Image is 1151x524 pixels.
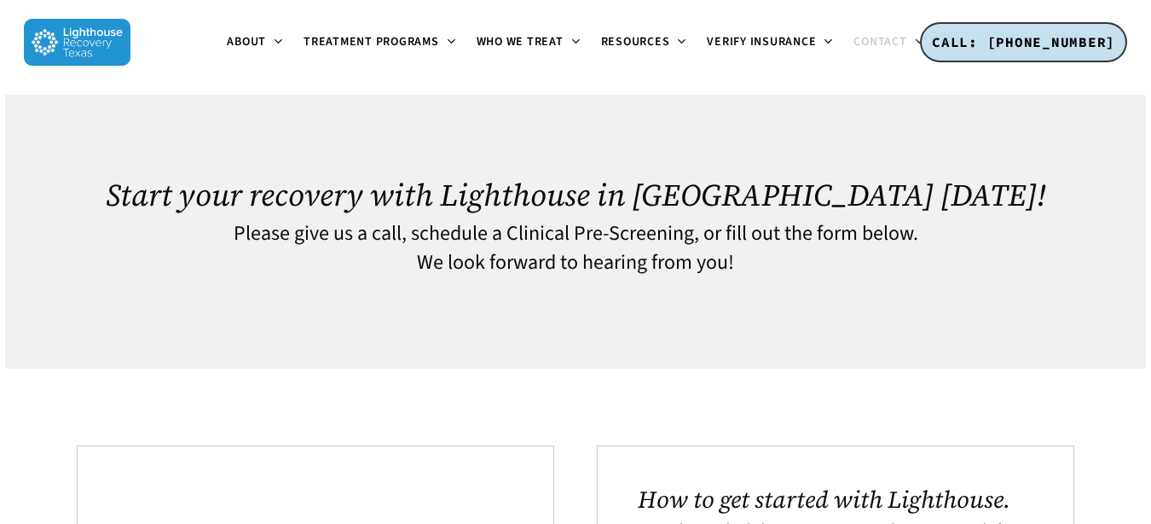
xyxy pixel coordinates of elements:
span: Treatment Programs [304,33,439,50]
span: Who We Treat [477,33,564,50]
img: Lighthouse Recovery Texas [24,19,130,66]
a: Who We Treat [466,36,591,49]
a: Resources [591,36,697,49]
h1: Start your recovery with Lighthouse in [GEOGRAPHIC_DATA] [DATE]! [77,178,1074,213]
a: Verify Insurance [697,36,843,49]
span: CALL: [PHONE_NUMBER] [932,33,1115,50]
span: Verify Insurance [707,33,816,50]
h4: Please give us a call, schedule a Clinical Pre-Screening, or fill out the form below. [77,223,1074,245]
a: Treatment Programs [293,36,466,49]
h2: How to get started with Lighthouse. [638,486,1033,513]
span: About [227,33,266,50]
span: Resources [601,33,670,50]
a: Contact [843,36,934,49]
h4: We look forward to hearing from you! [77,252,1074,274]
a: About [217,36,293,49]
a: CALL: [PHONE_NUMBER] [920,22,1127,63]
span: Contact [853,33,906,50]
